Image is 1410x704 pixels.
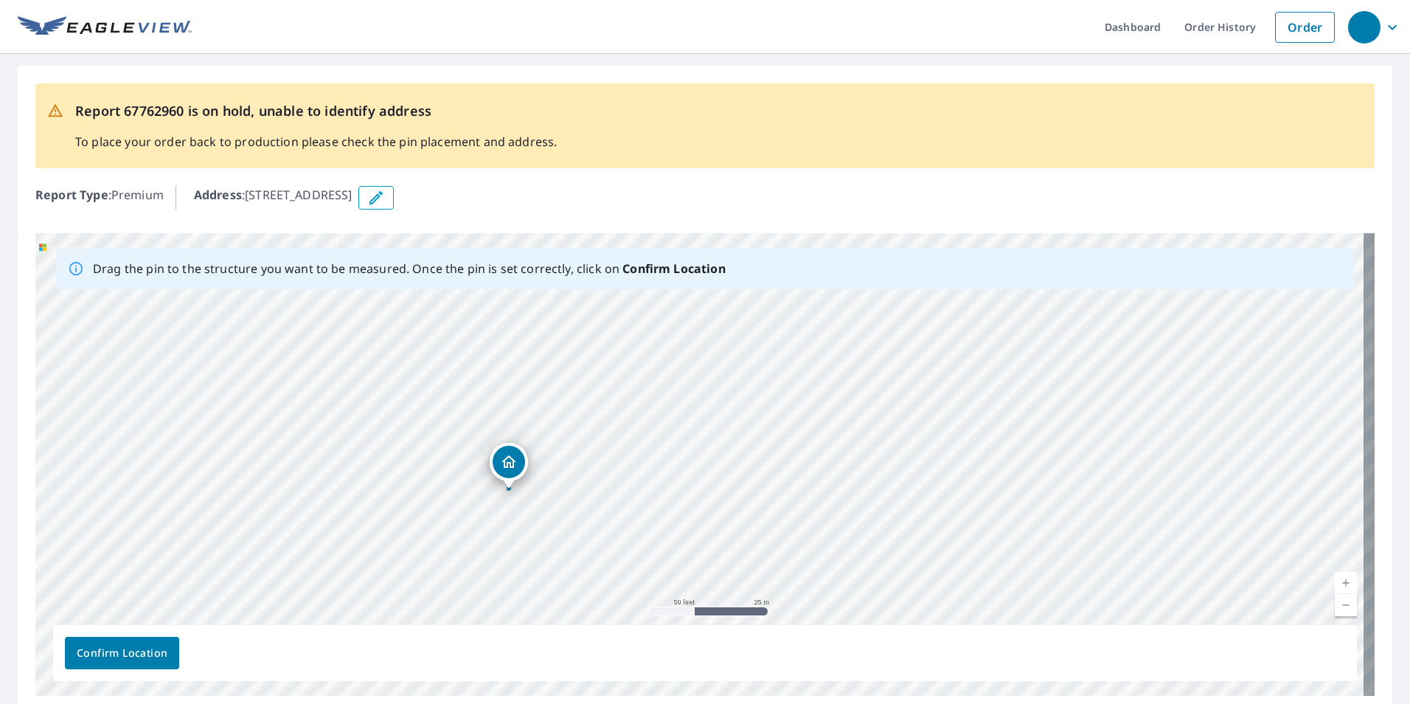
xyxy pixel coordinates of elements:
p: Report 67762960 is on hold, unable to identify address [75,101,557,121]
a: Current Level 19, Zoom In [1335,572,1357,594]
span: Confirm Location [77,644,167,663]
button: Confirm Location [65,637,179,669]
img: EV Logo [18,16,192,38]
p: Drag the pin to the structure you want to be measured. Once the pin is set correctly, click on [93,260,726,277]
p: : Premium [35,186,164,210]
b: Report Type [35,187,108,203]
a: Current Level 19, Zoom Out [1335,594,1357,616]
b: Confirm Location [622,260,725,277]
p: : [STREET_ADDRESS] [194,186,352,210]
div: Dropped pin, building 1, Residential property, 1686 Yukon Dr Burleson, TX 76028 [490,443,528,489]
b: Address [194,187,242,203]
a: Order [1275,12,1335,43]
p: To place your order back to production please check the pin placement and address. [75,133,557,151]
